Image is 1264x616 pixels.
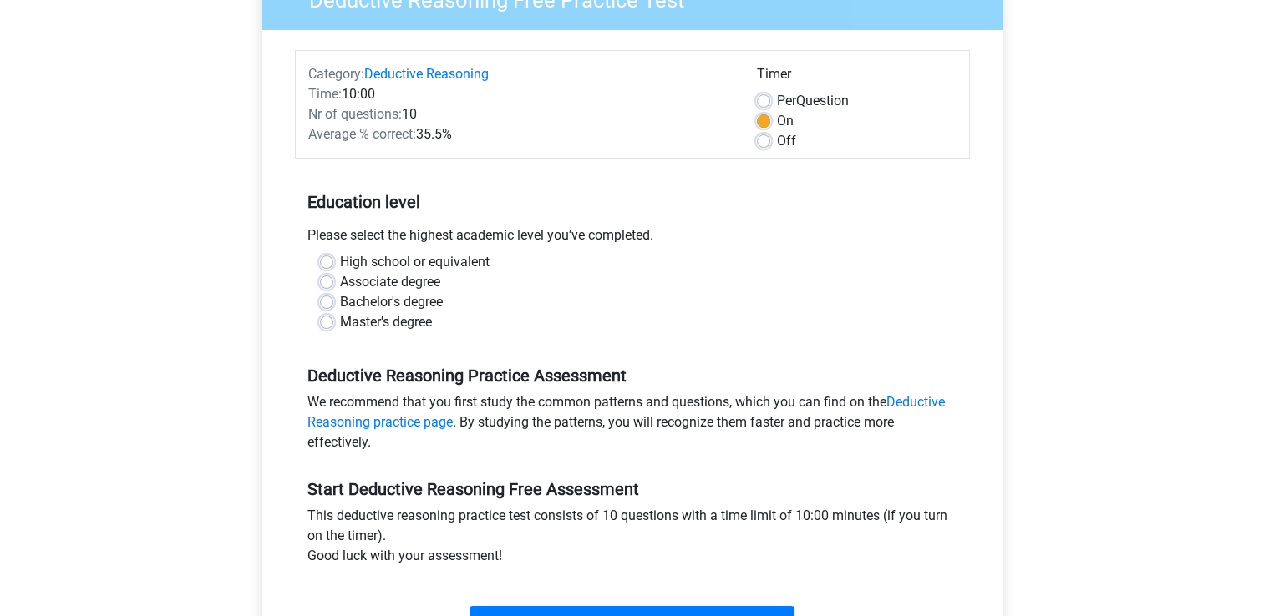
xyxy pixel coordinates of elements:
[340,272,440,292] label: Associate degree
[777,131,796,151] label: Off
[308,66,364,82] span: Category:
[777,111,794,131] label: On
[777,91,849,111] label: Question
[307,185,957,219] h5: Education level
[340,252,490,272] label: High school or equivalent
[307,366,957,386] h5: Deductive Reasoning Practice Assessment
[777,93,796,109] span: Per
[757,64,957,91] div: Timer
[340,292,443,312] label: Bachelor's degree
[296,124,744,144] div: 35.5%
[295,225,970,252] div: Please select the highest academic level you’ve completed.
[307,479,957,499] h5: Start Deductive Reasoning Free Assessment
[340,312,432,332] label: Master's degree
[295,506,970,573] div: This deductive reasoning practice test consists of 10 questions with a time limit of 10:00 minute...
[295,392,970,459] div: We recommend that you first study the common patterns and questions, which you can find on the . ...
[308,86,342,102] span: Time:
[308,126,416,142] span: Average % correct:
[308,106,402,122] span: Nr of questions:
[296,104,744,124] div: 10
[364,66,489,82] a: Deductive Reasoning
[296,84,744,104] div: 10:00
